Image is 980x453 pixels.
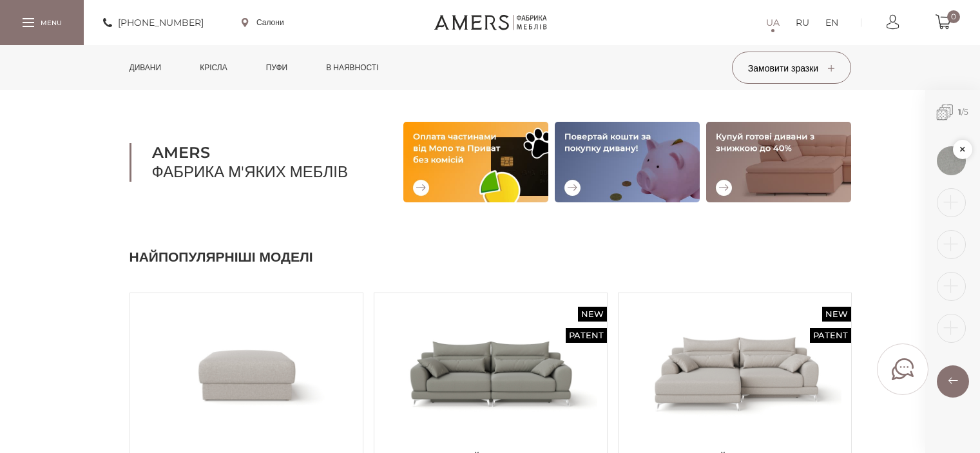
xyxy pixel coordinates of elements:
[796,15,809,30] a: RU
[130,247,851,267] h2: Найпопулярніші моделі
[566,328,607,343] span: Patent
[958,107,961,117] b: 1
[256,45,298,90] a: Пуфи
[825,15,838,30] a: EN
[937,146,966,175] img: 1576664823.jpg
[103,15,204,30] a: [PHONE_NUMBER]
[130,143,371,182] h1: Фабрика м'яких меблів
[403,122,548,202] img: Оплата частинами від Mono та Приват без комісій
[578,307,607,322] span: New
[810,328,851,343] span: Patent
[555,122,700,202] img: Повертай кошти за покупку дивану
[766,15,780,30] a: UA
[732,52,851,84] button: Замовити зразки
[822,307,851,322] span: New
[120,45,171,90] a: Дивани
[152,143,371,162] b: AMERS
[706,122,851,202] img: Купуй готові дивани зі знижкою до 40%
[190,45,236,90] a: Крісла
[964,107,968,117] span: 5
[748,63,834,74] span: Замовити зразки
[947,10,960,23] span: 0
[925,90,980,135] span: /
[242,17,284,28] a: Салони
[140,303,353,445] img: Пуф БРУНО
[316,45,388,90] a: в наявності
